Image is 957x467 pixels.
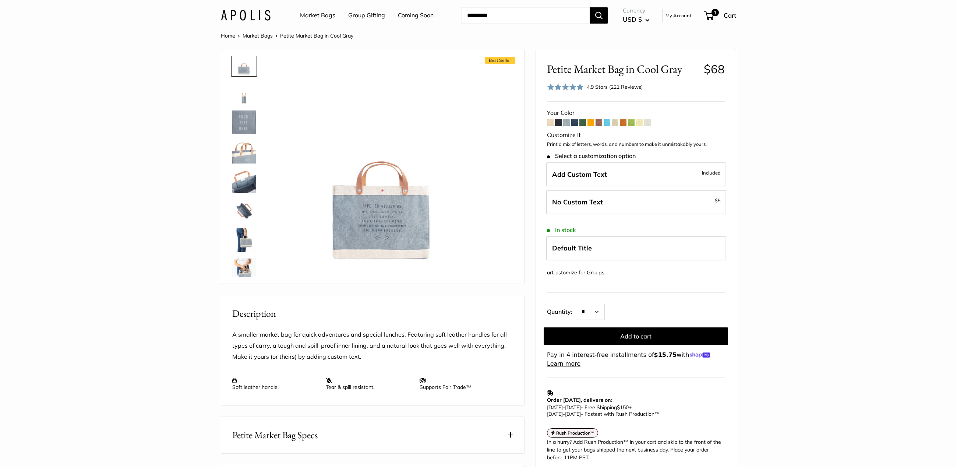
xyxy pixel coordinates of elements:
[565,411,581,417] span: [DATE]
[232,329,513,362] p: A smaller market bag for quick adventures and special lunches. Featuring soft leather handles for...
[231,50,257,77] a: Petite Market Bag in Cool Gray
[547,141,725,148] p: Print a mix of letters, words, and numbers to make it unmistakably yours.
[232,306,513,321] h2: Description
[547,152,636,159] span: Select a customization option
[547,227,576,233] span: In stock
[231,197,257,224] a: Petite Market Bag in Cool Gray
[221,32,235,39] a: Home
[232,258,256,281] img: Petite Market Bag in Cool Gray
[547,404,721,417] p: - Free Shipping +
[547,82,643,92] div: 4.9 Stars (221 Reviews)
[398,10,434,21] a: Coming Soon
[300,10,335,21] a: Market Bags
[547,62,698,76] span: Petite Market Bag in Cool Gray
[590,7,608,24] button: Search
[232,110,256,134] img: Petite Market Bag in Cool Gray
[231,109,257,136] a: Petite Market Bag in Cool Gray
[556,430,595,436] strong: Rush Production™
[547,130,725,141] div: Customize It
[563,411,565,417] span: -
[221,417,524,453] button: Petite Market Bag Specs
[552,170,607,179] span: Add Custom Text
[348,10,385,21] a: Group Gifting
[623,14,650,25] button: USD $
[702,168,721,177] span: Included
[485,57,515,64] span: Best Seller
[231,80,257,106] a: Petite Market Bag in Cool Gray
[231,138,257,165] a: Petite Market Bag in Cool Gray
[232,377,318,390] p: Soft leather handle.
[280,60,484,264] img: Petite Market Bag in Cool Gray
[420,377,506,390] p: Supports Fair Trade™
[547,302,577,320] label: Quantity:
[544,327,728,345] button: Add to cart
[547,397,612,403] strong: Order [DATE], delivers on:
[665,11,692,20] a: My Account
[231,227,257,253] a: Petite Market Bag in Cool Gray
[280,32,353,39] span: Petite Market Bag in Cool Gray
[232,140,256,164] img: Petite Market Bag in Cool Gray
[221,31,353,41] nav: Breadcrumb
[563,404,565,411] span: -
[221,10,271,21] img: Apolis
[587,83,643,91] div: 4.9 Stars (221 Reviews)
[232,228,256,252] img: Petite Market Bag in Cool Gray
[461,7,590,24] input: Search...
[232,199,256,222] img: Petite Market Bag in Cool Gray
[704,62,725,76] span: $68
[711,9,719,16] span: 1
[552,198,603,206] span: No Custom Text
[704,10,736,21] a: 1 Cart
[326,377,412,390] p: Tear & spill resistant.
[232,428,318,442] span: Petite Market Bag Specs
[547,404,563,411] span: [DATE]
[546,190,726,214] label: Leave Blank
[623,15,642,23] span: USD $
[547,411,660,417] span: - Fastest with Rush Production™
[232,169,256,193] img: Petite Market Bag in Cool Gray
[232,52,256,75] img: Petite Market Bag in Cool Gray
[547,411,563,417] span: [DATE]
[243,32,273,39] a: Market Bags
[617,404,629,411] span: $150
[231,168,257,194] a: Petite Market Bag in Cool Gray
[231,256,257,283] a: Petite Market Bag in Cool Gray
[724,11,736,19] span: Cart
[547,108,725,119] div: Your Color
[623,6,650,16] span: Currency
[232,81,256,105] img: Petite Market Bag in Cool Gray
[547,268,604,278] div: or
[546,236,726,260] label: Default Title
[552,244,592,252] span: Default Title
[552,269,604,276] a: Customize for Groups
[713,196,721,205] span: -
[565,404,581,411] span: [DATE]
[546,162,726,187] label: Add Custom Text
[715,197,721,203] span: $5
